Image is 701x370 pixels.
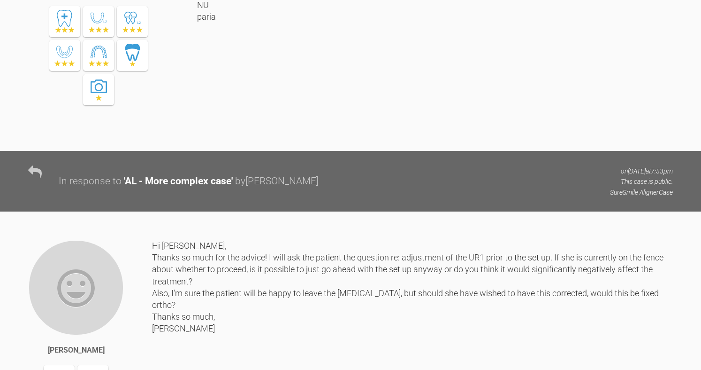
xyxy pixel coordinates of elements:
[235,173,319,189] div: by [PERSON_NAME]
[59,173,122,189] div: In response to
[28,240,124,336] img: Cathryn Sherlock
[610,176,673,187] p: This case is public.
[124,173,233,189] div: ' AL - More complex case '
[48,344,105,356] div: [PERSON_NAME]
[610,166,673,176] p: on [DATE] at 7:53pm
[610,187,673,197] p: SureSmile Aligner Case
